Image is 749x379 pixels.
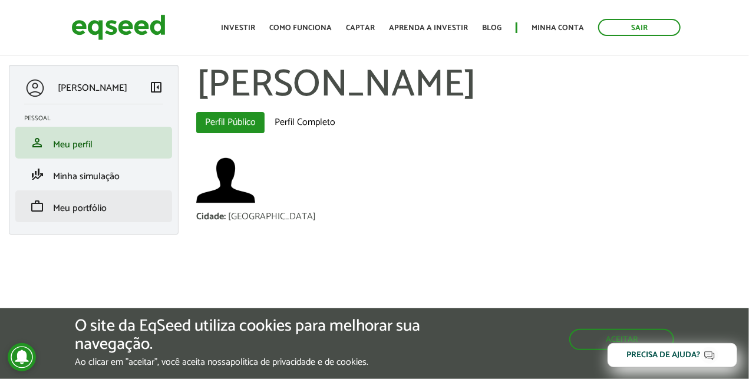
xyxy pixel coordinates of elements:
img: Foto de Patrick Daniel Eckert [196,151,255,210]
li: Meu portfólio [15,190,172,222]
a: Aprenda a investir [389,24,468,32]
span: : [224,209,226,225]
span: Meu perfil [53,137,93,153]
a: Ver perfil do usuário. [196,151,255,210]
div: [GEOGRAPHIC_DATA] [228,212,316,222]
li: Meu perfil [15,127,172,159]
a: política de privacidade e de cookies [230,358,367,367]
span: left_panel_close [149,80,163,94]
span: work [30,199,44,213]
li: Minha simulação [15,159,172,190]
a: finance_modeMinha simulação [24,167,163,182]
p: Ao clicar em "aceitar", você aceita nossa . [75,357,434,368]
a: Minha conta [532,24,584,32]
a: Investir [221,24,255,32]
a: Captar [346,24,375,32]
span: person [30,136,44,150]
a: Perfil Completo [266,112,344,133]
button: Aceitar [569,329,674,350]
h5: O site da EqSeed utiliza cookies para melhorar sua navegação. [75,317,434,354]
img: EqSeed [71,12,166,43]
a: personMeu perfil [24,136,163,150]
span: Meu portfólio [53,200,107,216]
span: Minha simulação [53,169,120,184]
a: Perfil Público [196,112,265,133]
a: Sair [598,19,681,36]
a: Colapsar menu [149,80,163,97]
a: Blog [482,24,501,32]
a: Como funciona [269,24,332,32]
span: finance_mode [30,167,44,182]
p: [PERSON_NAME] [58,83,127,94]
h1: [PERSON_NAME] [196,65,740,106]
div: Cidade [196,212,228,222]
h2: Pessoal [24,115,172,122]
a: workMeu portfólio [24,199,163,213]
